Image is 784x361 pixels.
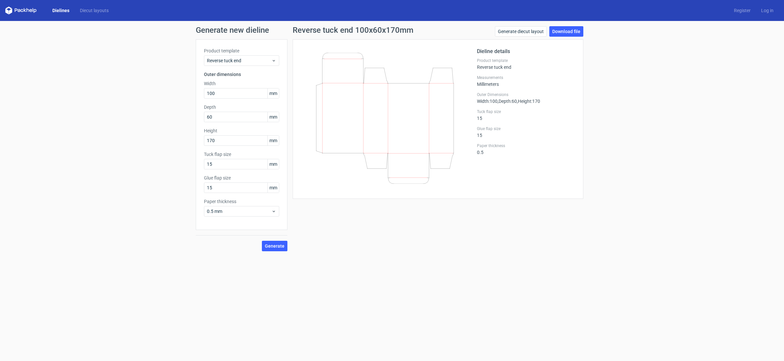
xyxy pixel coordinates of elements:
label: Outer Dimensions [477,92,575,97]
a: Dielines [47,7,75,14]
label: Measurements [477,75,575,80]
span: , Depth : 60 [498,99,517,104]
div: 0.5 [477,143,575,155]
span: Reverse tuck end [207,57,271,64]
span: mm [267,112,279,122]
a: Log in [756,7,779,14]
div: Millimeters [477,75,575,87]
label: Width [204,80,279,87]
a: Register [729,7,756,14]
label: Glue flap size [204,175,279,181]
label: Paper thickness [477,143,575,148]
label: Tuck flap size [204,151,279,158]
span: mm [267,88,279,98]
label: Depth [204,104,279,110]
label: Tuck flap size [477,109,575,114]
label: Product template [204,47,279,54]
label: Product template [477,58,575,63]
div: 15 [477,126,575,138]
a: Download file [549,26,583,37]
div: 15 [477,109,575,121]
h3: Outer dimensions [204,71,279,78]
label: Glue flap size [477,126,575,131]
span: , Height : 170 [517,99,540,104]
h1: Generate new dieline [196,26,589,34]
span: Generate [265,244,284,248]
h1: Reverse tuck end 100x60x170mm [293,26,413,34]
button: Generate [262,241,287,251]
div: Reverse tuck end [477,58,575,70]
a: Generate diecut layout [495,26,547,37]
span: mm [267,136,279,145]
a: Diecut layouts [75,7,114,14]
span: 0.5 mm [207,208,271,215]
label: Paper thickness [204,198,279,205]
span: mm [267,183,279,193]
span: Width : 100 [477,99,498,104]
h2: Dieline details [477,47,575,55]
span: mm [267,159,279,169]
label: Height [204,127,279,134]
